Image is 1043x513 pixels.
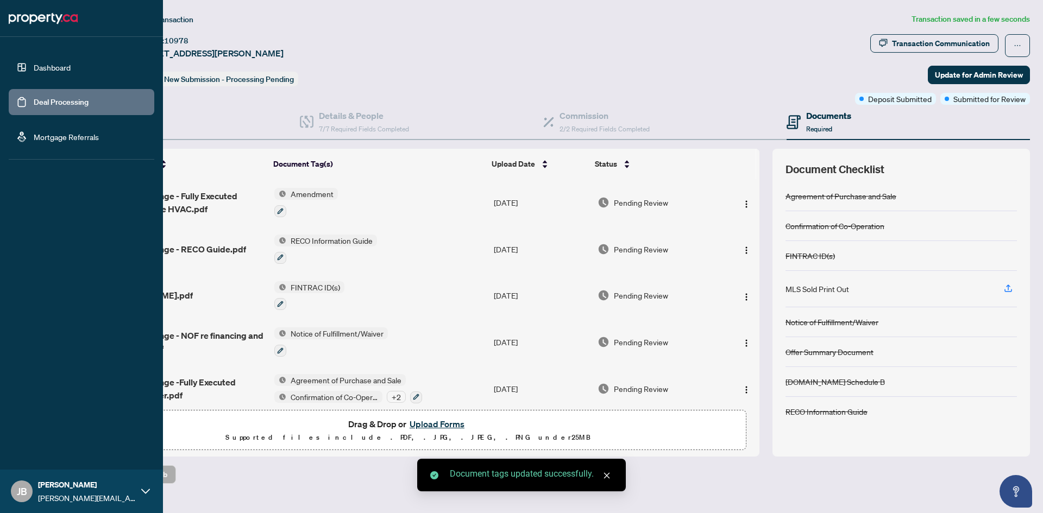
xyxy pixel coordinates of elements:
span: RECO Information Guide [286,235,377,246]
img: Status Icon [274,374,286,386]
img: Document Status [598,197,610,208]
span: 301-7300 Yonge - Fully Executed Amendment re HVAC.pdf [106,189,266,216]
button: Logo [738,240,755,258]
button: Status IconAgreement of Purchase and SaleStatus IconConfirmation of Co-Operation+2 [274,374,422,403]
h4: Documents [806,109,851,122]
article: Transaction saved in a few seconds [912,13,1030,26]
span: Agreement of Purchase and Sale [286,374,406,386]
span: close [603,472,611,479]
div: MLS Sold Print Out [786,283,849,295]
span: 301-7300 Yonge - NOF re financing and inspection.pdf [106,329,266,355]
span: Upload Date [492,158,535,170]
span: Confirmation of Co-Operation [286,391,382,403]
div: Status: [135,72,298,86]
button: Logo [738,380,755,397]
button: Logo [738,194,755,211]
span: Status [595,158,617,170]
img: Status Icon [274,235,286,246]
span: JB [17,484,27,499]
button: Status IconRECO Information Guide [274,235,377,264]
span: ellipsis [1014,42,1021,49]
div: Confirmation of Co-Operation [786,220,884,232]
button: Status IconAmendment [274,188,338,217]
div: Agreement of Purchase and Sale [786,190,896,202]
div: Notice of Fulfillment/Waiver [786,316,878,328]
div: [DOMAIN_NAME] Schedule B [786,376,885,388]
div: Document tags updated successfully. [450,467,613,480]
img: Logo [742,200,751,208]
td: [DATE] [489,319,593,365]
h4: Commission [560,109,650,122]
button: Status IconNotice of Fulfillment/Waiver [274,327,388,357]
img: Status Icon [274,281,286,293]
span: [PERSON_NAME][EMAIL_ADDRESS][DOMAIN_NAME] [38,492,136,504]
div: Offer Summary Document [786,346,874,358]
span: FINTRAC ID(s) [286,281,344,293]
div: Transaction Communication [892,35,990,52]
img: Logo [742,385,751,394]
a: Dashboard [34,62,71,72]
span: Pending Review [614,243,668,255]
img: Status Icon [274,391,286,403]
td: [DATE] [489,179,593,226]
span: Pending Review [614,383,668,395]
button: Upload Forms [406,417,468,431]
span: 301-7300 Yonge - RECO Guide.pdf [106,243,246,256]
div: + 2 [387,391,406,403]
a: Mortgage Referrals [34,132,99,142]
span: Update for Admin Review [935,66,1023,84]
img: Logo [742,246,751,255]
td: [DATE] [489,226,593,273]
button: Logo [738,333,755,351]
img: Document Status [598,336,610,348]
p: Supported files include .PDF, .JPG, .JPEG, .PNG under 25 MB [77,431,739,444]
span: 10978 [164,36,189,46]
th: Status [590,149,720,179]
th: Upload Date [487,149,590,179]
span: Drag & Drop orUpload FormsSupported files include .PDF, .JPG, .JPEG, .PNG under25MB [70,410,746,451]
span: 7/7 Required Fields Completed [319,125,409,133]
button: Update for Admin Review [928,66,1030,84]
span: [STREET_ADDRESS][PERSON_NAME] [135,47,284,60]
span: Drag & Drop or [348,417,468,431]
button: Transaction Communication [870,34,998,53]
div: FINTRAC ID(s) [786,250,835,262]
th: (6) File Name [102,149,269,179]
span: 2/2 Required Fields Completed [560,125,650,133]
a: Deal Processing [34,97,89,107]
span: New Submission - Processing Pending [164,74,294,84]
img: Document Status [598,243,610,255]
span: Deposit Submitted [868,93,932,105]
img: Logo [742,293,751,301]
img: Logo [742,339,751,347]
img: Status Icon [274,188,286,200]
th: Document Tag(s) [269,149,487,179]
h4: Details & People [319,109,409,122]
span: Pending Review [614,197,668,208]
button: Status IconFINTRAC ID(s) [274,281,344,311]
span: 301-7300 Yonge -Fully Executed Accepted Offer.pdf [106,376,266,402]
span: Notice of Fulfillment/Waiver [286,327,388,339]
img: logo [9,10,78,27]
button: Logo [738,287,755,304]
span: Pending Review [614,289,668,301]
span: [PERSON_NAME] [38,479,136,491]
span: Amendment [286,188,338,200]
td: [DATE] [489,365,593,412]
img: Document Status [598,383,610,395]
span: View Transaction [135,15,193,24]
button: Open asap [1000,475,1032,508]
td: [DATE] [489,273,593,319]
img: Document Status [598,289,610,301]
span: Required [806,125,832,133]
span: Submitted for Review [953,93,1026,105]
img: Status Icon [274,327,286,339]
a: Close [601,470,613,482]
span: Pending Review [614,336,668,348]
div: RECO Information Guide [786,406,868,417]
span: check-circle [430,471,438,479]
span: Document Checklist [786,162,884,177]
